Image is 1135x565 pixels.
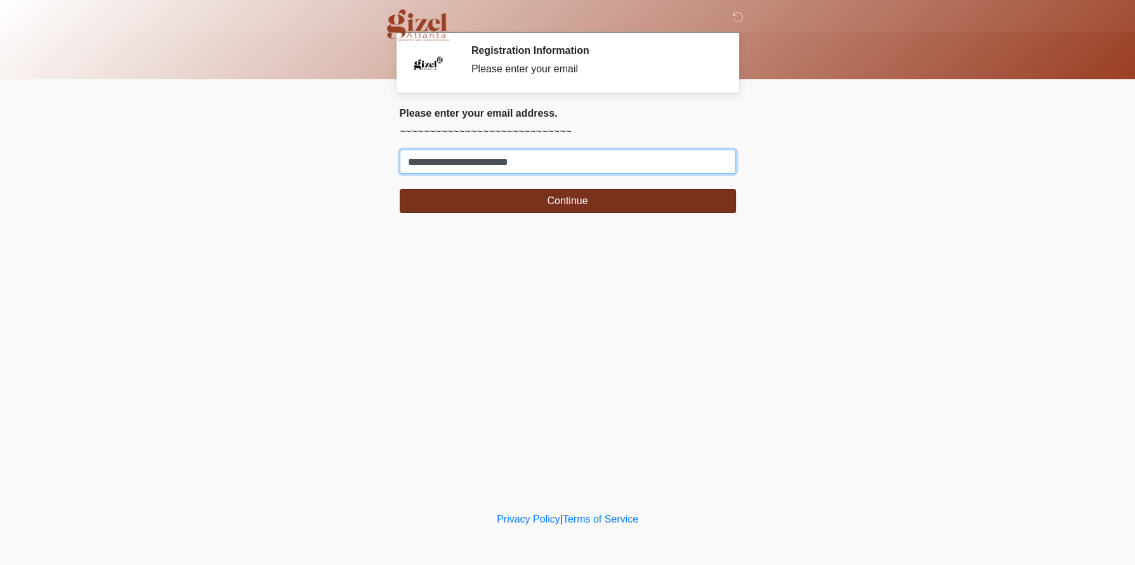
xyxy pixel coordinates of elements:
[400,124,736,140] p: ~~~~~~~~~~~~~~~~~~~~~~~~~~~~~
[400,107,736,119] h2: Please enter your email address.
[471,62,717,77] div: Please enter your email
[400,189,736,213] button: Continue
[560,514,563,524] a: |
[409,44,447,82] img: Agent Avatar
[497,514,560,524] a: Privacy Policy
[563,514,638,524] a: Terms of Service
[387,10,450,41] img: Gizel Atlanta Logo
